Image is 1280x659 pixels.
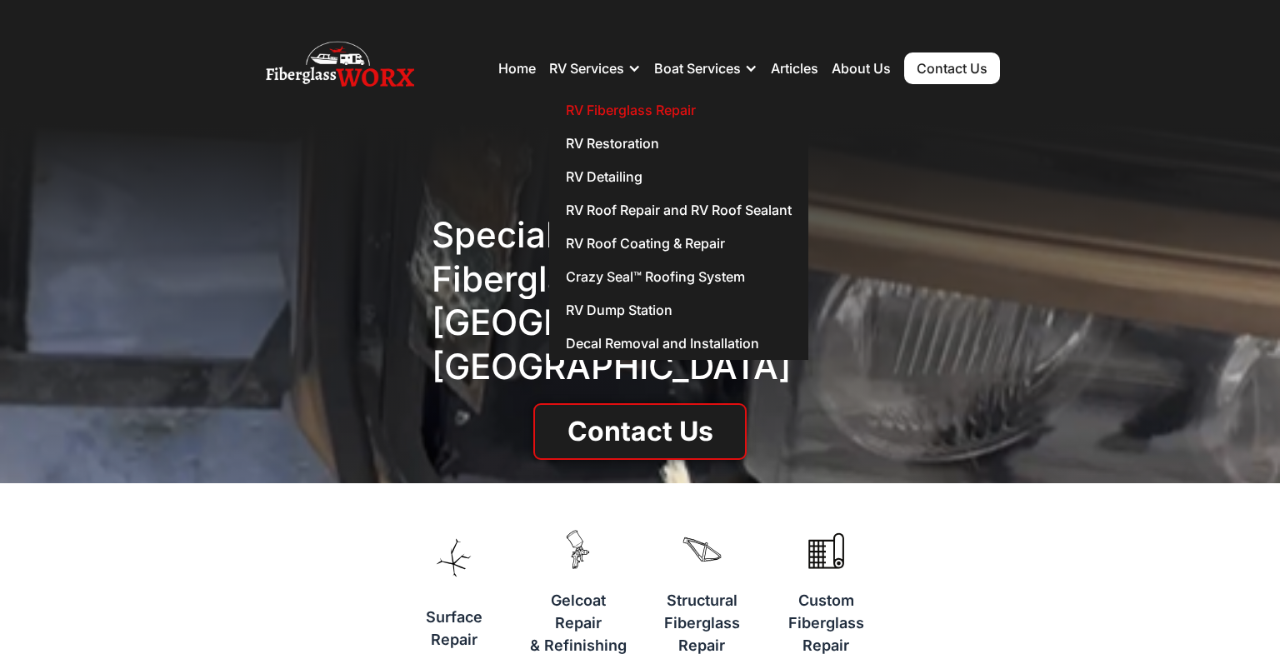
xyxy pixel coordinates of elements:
[549,293,808,327] a: RV Dump Station
[549,60,624,77] div: RV Services
[533,403,747,460] a: Contact Us
[549,227,808,260] a: RV Roof Coating & Repair
[904,52,1000,84] a: Contact Us
[654,43,757,93] div: Boat Services
[549,193,808,227] a: RV Roof Repair and RV Roof Sealant
[676,510,728,588] img: A piece of fiberglass that represents structure
[800,510,852,588] img: A roll of fiberglass mat
[427,510,480,606] img: A vector of icon of a spreading spider crack
[498,60,536,77] a: Home
[549,43,641,93] div: RV Services
[530,589,627,657] h3: Gelcoat Repair & Refinishing
[549,93,808,360] nav: RV Services
[549,160,808,193] a: RV Detailing
[549,327,808,360] a: Decal Removal and Installation
[552,510,604,588] img: A paint gun
[549,93,808,127] a: RV Fiberglass Repair
[832,60,891,77] a: About Us
[266,35,414,102] img: Fiberglass WorX – RV Repair, RV Roof & RV Detailing
[549,127,808,160] a: RV Restoration
[432,213,848,388] h1: Specialized RV Fiberglass repair in [GEOGRAPHIC_DATA], [GEOGRAPHIC_DATA]
[658,589,746,657] h3: Structural Fiberglass Repair
[771,60,818,77] a: Articles
[549,260,808,293] a: Crazy Seal™ Roofing System
[426,606,482,651] h3: Surface Repair
[782,589,870,657] h3: Custom Fiberglass Repair
[654,60,741,77] div: Boat Services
